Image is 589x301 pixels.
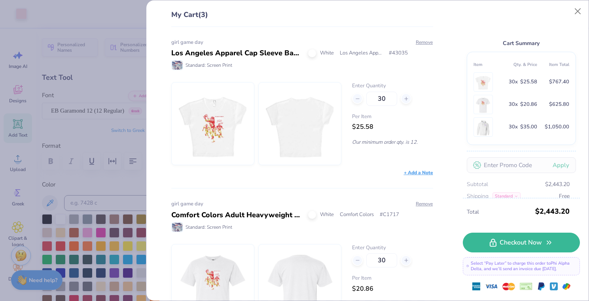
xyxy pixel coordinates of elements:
[171,48,302,58] div: Los Angeles Apparel Cap Sleeve Baby Rib Crop Top
[467,180,488,189] span: Subtotal
[537,282,545,290] img: Paypal
[475,73,491,91] img: Los Angeles Apparel 43035
[171,39,433,47] div: girl game day
[171,9,433,27] div: My Cart (3)
[562,282,570,290] img: GPay
[549,77,569,87] span: $767.40
[492,192,521,200] div: Standard
[352,113,433,121] span: Per Item
[502,280,515,293] img: master-card
[266,83,334,165] img: Los Angeles Apparel 43035
[352,284,373,293] span: $20.86
[475,95,491,114] img: Comfort Colors C1717
[520,100,537,109] span: $20.86
[172,223,182,231] img: Standard: Screen Print
[545,122,569,132] span: $1,050.00
[171,200,433,208] div: girl game day
[570,4,585,19] button: Close
[320,49,334,57] span: White
[366,92,397,106] input: – –
[352,82,433,90] label: Enter Quantity
[475,118,491,136] img: Gildan G185
[472,282,480,290] img: express
[505,58,537,71] th: Qty. & Price
[537,58,569,71] th: Item Total
[520,122,537,132] span: $35.00
[171,210,302,220] div: Comfort Colors Adult Heavyweight T-Shirt
[179,83,247,165] img: Los Angeles Apparel 43035
[463,233,580,252] a: Checkout Now
[545,180,570,189] span: $2,443.20
[467,208,533,216] span: Total
[559,192,570,201] span: Free
[186,224,232,231] span: Standard: Screen Print
[352,122,373,131] span: $25.58
[509,77,518,87] span: 30 x
[463,257,580,275] div: Select “Pay Later” to charge this order to Phi Alpha Delta , and we’ll send an invoice due [DATE].
[340,211,374,219] span: Comfort Colors
[535,204,570,218] span: $2,443.20
[485,280,498,293] img: visa
[550,282,558,290] img: Venmo
[352,275,433,282] span: Per Item
[389,49,408,57] span: # 43035
[467,157,576,173] input: Enter Promo Code
[366,253,397,267] input: – –
[320,211,334,219] span: White
[520,282,532,290] img: cheque
[473,58,506,71] th: Item
[352,244,433,252] label: Enter Quantity
[415,39,433,46] button: Remove
[340,49,383,57] span: Los Angeles Apparel
[467,192,489,201] span: Shipping
[509,100,518,109] span: 30 x
[186,62,232,69] span: Standard: Screen Print
[520,77,537,87] span: $25.58
[415,200,433,207] button: Remove
[404,169,433,176] div: + Add a Note
[352,139,433,146] p: Our minimum order qty. is 12.
[509,122,518,132] span: 30 x
[549,100,569,109] span: $625.80
[172,61,182,70] img: Standard: Screen Print
[380,211,399,219] span: # C1717
[467,39,576,48] div: Cart Summary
